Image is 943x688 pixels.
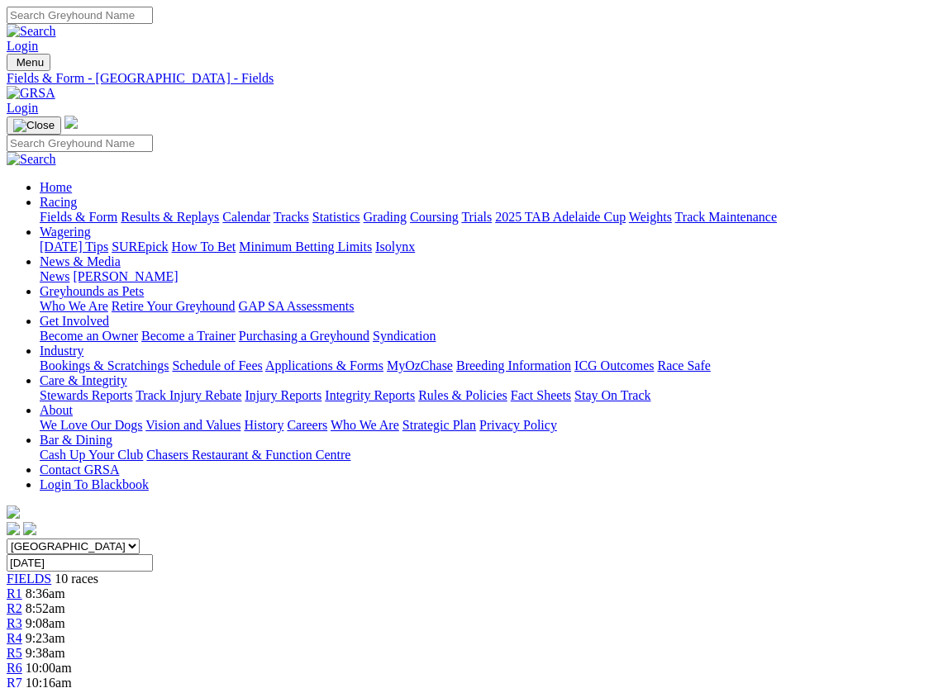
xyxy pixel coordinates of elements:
[26,616,65,630] span: 9:08am
[629,210,672,224] a: Weights
[40,210,936,225] div: Racing
[364,210,407,224] a: Grading
[7,135,153,152] input: Search
[112,299,236,313] a: Retire Your Greyhound
[675,210,777,224] a: Track Maintenance
[7,71,936,86] div: Fields & Form - [GEOGRAPHIC_DATA] - Fields
[55,572,98,586] span: 10 races
[40,477,149,491] a: Login To Blackbook
[239,299,355,313] a: GAP SA Assessments
[141,329,236,343] a: Become a Trainer
[136,388,241,402] a: Track Injury Rebate
[40,433,112,447] a: Bar & Dining
[146,448,350,462] a: Chasers Restaurant & Function Centre
[7,586,22,600] a: R1
[222,210,270,224] a: Calendar
[7,86,55,101] img: GRSA
[40,329,138,343] a: Become an Owner
[40,329,936,344] div: Get Involved
[26,661,72,675] span: 10:00am
[7,54,50,71] button: Toggle navigation
[40,358,936,373] div: Industry
[40,284,144,298] a: Greyhounds as Pets
[274,210,309,224] a: Tracks
[456,358,571,372] a: Breeding Information
[7,554,153,572] input: Select date
[239,329,369,343] a: Purchasing a Greyhound
[40,448,143,462] a: Cash Up Your Club
[13,119,55,132] img: Close
[40,299,936,314] div: Greyhounds as Pets
[574,358,654,372] a: ICG Outcomes
[7,101,38,115] a: Login
[287,418,327,432] a: Careers
[418,388,507,402] a: Rules & Policies
[495,210,626,224] a: 2025 TAB Adelaide Cup
[40,314,109,328] a: Get Involved
[40,254,121,268] a: News & Media
[40,448,936,463] div: Bar & Dining
[265,358,383,372] a: Applications & Forms
[40,195,77,209] a: Racing
[145,418,241,432] a: Vision and Values
[657,358,710,372] a: Race Safe
[40,210,117,224] a: Fields & Form
[7,646,22,660] a: R5
[26,631,65,645] span: 9:23am
[112,240,168,254] a: SUREpick
[312,210,360,224] a: Statistics
[40,240,936,254] div: Wagering
[40,418,936,433] div: About
[574,388,650,402] a: Stay On Track
[172,240,236,254] a: How To Bet
[410,210,459,224] a: Coursing
[7,7,153,24] input: Search
[7,39,38,53] a: Login
[40,180,72,194] a: Home
[26,646,65,660] span: 9:38am
[172,358,262,372] a: Schedule of Fees
[40,240,108,254] a: [DATE] Tips
[40,388,936,403] div: Care & Integrity
[387,358,453,372] a: MyOzChase
[40,225,91,239] a: Wagering
[40,299,108,313] a: Who We Are
[244,418,283,432] a: History
[331,418,399,432] a: Who We Are
[7,572,51,586] a: FIELDS
[511,388,571,402] a: Fact Sheets
[7,505,20,519] img: logo-grsa-white.png
[245,388,321,402] a: Injury Reports
[17,56,44,69] span: Menu
[7,116,61,135] button: Toggle navigation
[23,522,36,535] img: twitter.svg
[40,269,936,284] div: News & Media
[239,240,372,254] a: Minimum Betting Limits
[479,418,557,432] a: Privacy Policy
[121,210,219,224] a: Results & Replays
[40,403,73,417] a: About
[40,358,169,372] a: Bookings & Scratchings
[40,463,119,477] a: Contact GRSA
[73,269,178,283] a: [PERSON_NAME]
[7,616,22,630] span: R3
[40,344,83,358] a: Industry
[7,631,22,645] a: R4
[7,522,20,535] img: facebook.svg
[373,329,436,343] a: Syndication
[7,661,22,675] a: R6
[26,586,65,600] span: 8:36am
[402,418,476,432] a: Strategic Plan
[375,240,415,254] a: Isolynx
[325,388,415,402] a: Integrity Reports
[7,601,22,615] a: R2
[40,418,142,432] a: We Love Our Dogs
[461,210,492,224] a: Trials
[7,24,56,39] img: Search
